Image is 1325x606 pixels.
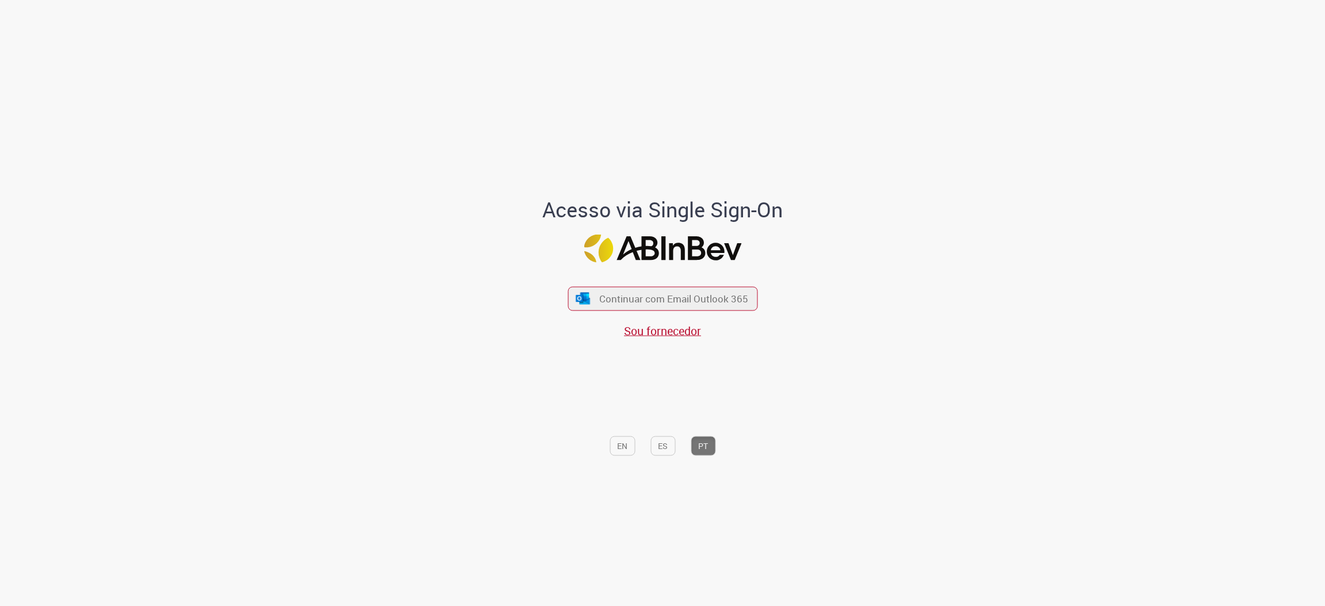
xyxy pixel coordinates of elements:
button: ícone Azure/Microsoft 360 Continuar com Email Outlook 365 [568,287,757,310]
img: Logo ABInBev [584,235,741,263]
img: ícone Azure/Microsoft 360 [575,292,591,304]
a: Sou fornecedor [624,323,701,338]
h1: Acesso via Single Sign-On [503,198,822,221]
button: EN [610,436,635,455]
button: PT [691,436,715,455]
button: ES [650,436,675,455]
span: Continuar com Email Outlook 365 [599,292,748,305]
